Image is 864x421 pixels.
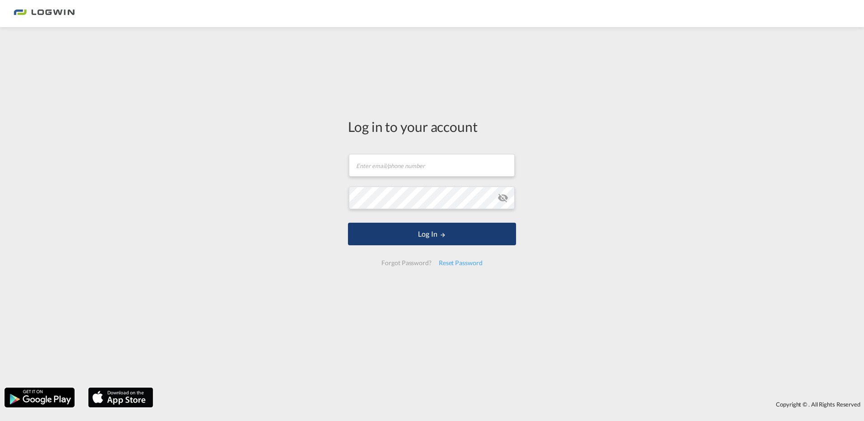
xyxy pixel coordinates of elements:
div: Forgot Password? [378,255,435,271]
div: Log in to your account [348,117,516,136]
button: LOGIN [348,223,516,245]
img: 2761ae10d95411efa20a1f5e0282d2d7.png [14,4,75,24]
div: Copyright © . All Rights Reserved [158,397,864,412]
img: apple.png [87,387,154,408]
div: Reset Password [435,255,486,271]
md-icon: icon-eye-off [498,192,508,203]
img: google.png [4,387,75,408]
input: Enter email/phone number [349,154,515,177]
